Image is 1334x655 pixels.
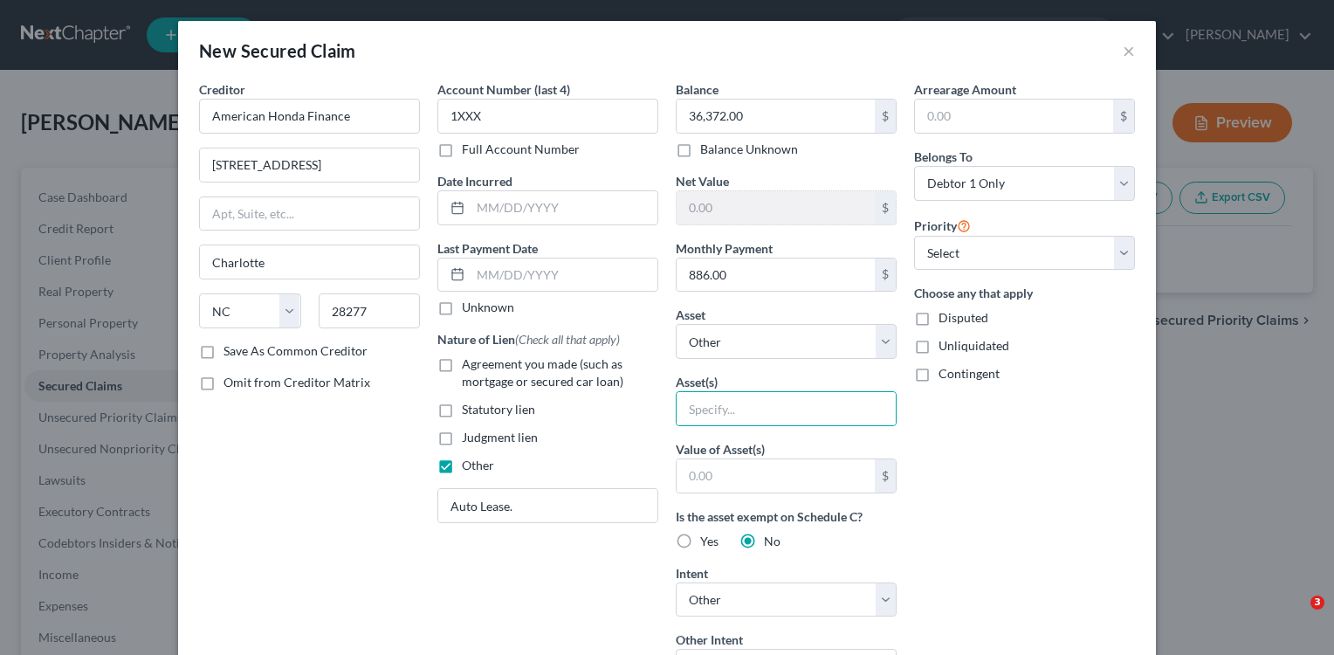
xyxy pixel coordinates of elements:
label: Intent [676,564,708,583]
span: (Check all that apply) [515,332,620,347]
input: 0.00 [677,259,875,292]
label: Net Value [676,172,729,190]
button: × [1123,40,1135,61]
input: 0.00 [677,100,875,133]
input: XXXX [437,99,658,134]
label: Full Account Number [462,141,580,158]
label: Value of Asset(s) [676,440,765,458]
span: Statutory lien [462,402,535,417]
div: $ [1113,100,1134,133]
label: Choose any that apply [914,284,1135,302]
span: Disputed [939,310,988,325]
label: Monthly Payment [676,239,773,258]
label: Unknown [462,299,514,316]
input: MM/DD/YYYY [471,191,657,224]
input: Enter address... [200,148,419,182]
input: Specify... [677,392,896,425]
input: Specify... [438,489,657,522]
label: Last Payment Date [437,239,538,258]
span: Belongs To [914,149,973,164]
div: $ [875,259,896,292]
span: Other [462,458,494,472]
label: Asset(s) [676,373,718,391]
input: Enter zip... [319,293,421,328]
input: 0.00 [677,191,875,224]
iframe: Intercom live chat [1275,596,1317,638]
input: MM/DD/YYYY [471,259,657,292]
span: Judgment lien [462,430,538,445]
input: 0.00 [915,100,1113,133]
div: $ [875,459,896,493]
span: Unliquidated [939,338,1009,353]
label: Account Number (last 4) [437,80,570,99]
div: $ [875,191,896,224]
input: Search creditor by name... [199,99,420,134]
label: Other Intent [676,631,743,649]
span: Asset [676,307,705,322]
span: No [764,534,780,548]
label: Is the asset exempt on Schedule C? [676,507,897,526]
input: 0.00 [677,459,875,493]
label: Date Incurred [437,172,512,190]
input: Apt, Suite, etc... [200,197,419,231]
label: Priority [914,215,971,236]
div: $ [875,100,896,133]
div: New Secured Claim [199,38,356,63]
label: Balance [676,80,719,99]
span: Omit from Creditor Matrix [223,375,370,390]
span: 3 [1310,596,1324,610]
span: Agreement you made (such as mortgage or secured car loan) [462,356,623,389]
span: Yes [700,534,719,548]
span: Contingent [939,366,1000,381]
label: Balance Unknown [700,141,798,158]
span: Creditor [199,82,245,97]
label: Save As Common Creditor [223,342,368,360]
input: Enter city... [200,245,419,279]
label: Nature of Lien [437,330,620,348]
label: Arrearage Amount [914,80,1016,99]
